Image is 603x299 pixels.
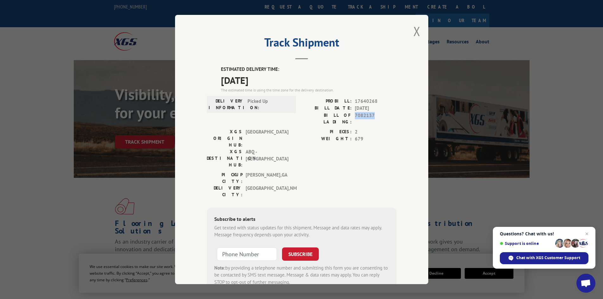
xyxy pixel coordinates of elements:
[217,247,277,261] input: Phone Number
[500,231,588,236] span: Questions? Chat with us!
[214,224,389,239] div: Get texted with status updates for this shipment. Message and data rates may apply. Message frequ...
[576,274,595,293] div: Open chat
[355,128,397,136] span: 2
[246,128,288,148] span: [GEOGRAPHIC_DATA]
[207,171,242,185] label: PICKUP CITY:
[355,135,397,143] span: 679
[246,148,288,168] span: ABQ - [GEOGRAPHIC_DATA]
[207,128,242,148] label: XGS ORIGIN HUB:
[302,135,352,143] label: WEIGHT:
[207,148,242,168] label: XGS DESTINATION HUB:
[500,252,588,264] div: Chat with XGS Customer Support
[214,215,389,224] div: Subscribe to alerts
[413,23,420,40] button: Close modal
[221,73,397,87] span: [DATE]
[302,105,352,112] label: BILL DATE:
[355,112,397,125] span: 7082137
[516,255,580,261] span: Chat with XGS Customer Support
[246,185,288,198] span: [GEOGRAPHIC_DATA] , NM
[214,265,389,286] div: by providing a telephone number and submitting this form you are consenting to be contacted by SM...
[302,112,352,125] label: BILL OF LADING:
[207,38,397,50] h2: Track Shipment
[207,185,242,198] label: DELIVERY CITY:
[302,128,352,136] label: PIECES:
[209,98,244,111] label: DELIVERY INFORMATION:
[355,105,397,112] span: [DATE]
[246,171,288,185] span: [PERSON_NAME] , GA
[583,230,591,238] span: Close chat
[248,98,290,111] span: Picked Up
[221,87,397,93] div: The estimated time is using the time zone for the delivery destination.
[500,241,553,246] span: Support is online
[282,247,319,261] button: SUBSCRIBE
[302,98,352,105] label: PROBILL:
[214,265,225,271] strong: Note:
[221,66,397,73] label: ESTIMATED DELIVERY TIME:
[355,98,397,105] span: 17640268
